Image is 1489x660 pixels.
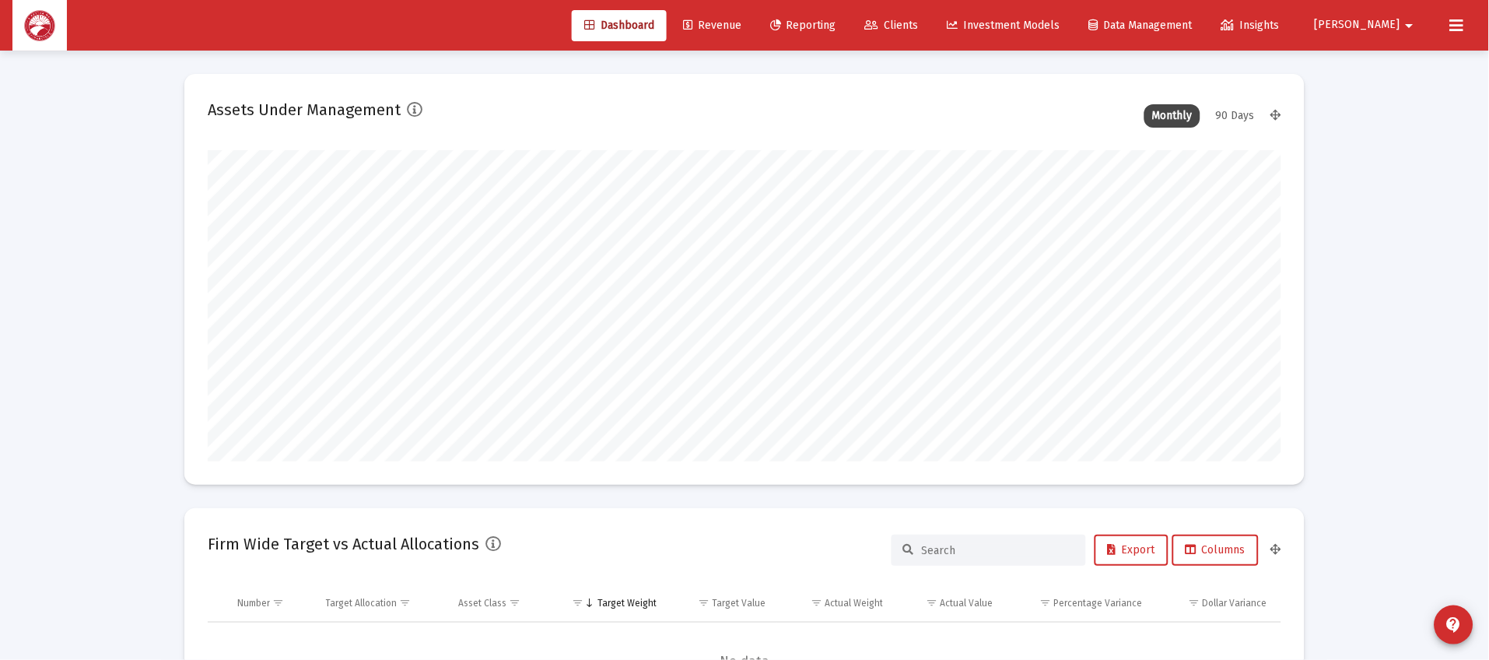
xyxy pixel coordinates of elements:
[1400,10,1419,41] mat-icon: arrow_drop_down
[226,585,315,622] td: Column Number
[825,597,883,609] div: Actual Weight
[509,597,520,609] span: Show filter options for column 'Asset Class'
[1315,19,1400,32] span: [PERSON_NAME]
[935,10,1073,41] a: Investment Models
[667,585,777,622] td: Column Target Value
[865,19,919,32] span: Clients
[1095,535,1168,566] button: Export
[1296,9,1438,40] button: [PERSON_NAME]
[683,19,741,32] span: Revenue
[572,597,583,609] span: Show filter options for column 'Target Weight'
[926,597,937,609] span: Show filter options for column 'Actual Value'
[1077,10,1205,41] a: Data Management
[1208,104,1263,128] div: 90 Days
[922,544,1074,557] input: Search
[208,532,479,556] h2: Firm Wide Target vs Actual Allocations
[24,10,55,41] img: Dashboard
[208,97,401,122] h2: Assets Under Management
[597,597,657,609] div: Target Weight
[1054,597,1143,609] div: Percentage Variance
[1172,535,1259,566] button: Columns
[770,19,836,32] span: Reporting
[1004,585,1153,622] td: Column Percentage Variance
[1040,597,1052,609] span: Show filter options for column 'Percentage Variance'
[948,19,1060,32] span: Investment Models
[1154,585,1281,622] td: Column Dollar Variance
[853,10,931,41] a: Clients
[237,597,270,609] div: Number
[1108,543,1155,556] span: Export
[671,10,754,41] a: Revenue
[1221,19,1280,32] span: Insights
[572,10,667,41] a: Dashboard
[777,585,894,622] td: Column Actual Weight
[1209,10,1292,41] a: Insights
[699,597,710,609] span: Show filter options for column 'Target Value'
[272,597,284,609] span: Show filter options for column 'Number'
[447,585,551,622] td: Column Asset Class
[940,597,993,609] div: Actual Value
[1186,543,1246,556] span: Columns
[1445,616,1463,634] mat-icon: contact_support
[713,597,766,609] div: Target Value
[1144,104,1200,128] div: Monthly
[1189,597,1200,609] span: Show filter options for column 'Dollar Variance'
[315,585,448,622] td: Column Target Allocation
[584,19,654,32] span: Dashboard
[894,585,1004,622] td: Column Actual Value
[758,10,849,41] a: Reporting
[551,585,667,622] td: Column Target Weight
[1089,19,1193,32] span: Data Management
[326,597,398,609] div: Target Allocation
[1203,597,1267,609] div: Dollar Variance
[811,597,822,609] span: Show filter options for column 'Actual Weight'
[458,597,506,609] div: Asset Class
[400,597,412,609] span: Show filter options for column 'Target Allocation'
